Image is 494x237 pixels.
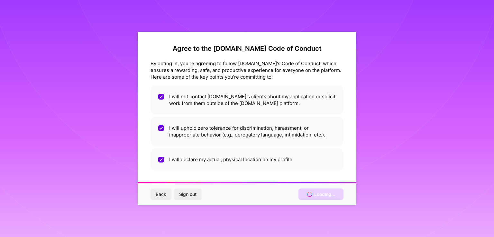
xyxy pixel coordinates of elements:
li: I will uphold zero tolerance for discrimination, harassment, or inappropriate behavior (e.g., der... [151,117,343,146]
span: Back [156,191,166,198]
h2: Agree to the [DOMAIN_NAME] Code of Conduct [151,45,343,52]
div: By opting in, you're agreeing to follow [DOMAIN_NAME]'s Code of Conduct, which ensures a rewardin... [151,60,343,80]
button: Back [151,189,171,200]
button: Sign out [174,189,202,200]
li: I will declare my actual, physical location on my profile. [151,148,343,171]
li: I will not contact [DOMAIN_NAME]'s clients about my application or solicit work from them outside... [151,85,343,114]
span: Sign out [179,191,197,198]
